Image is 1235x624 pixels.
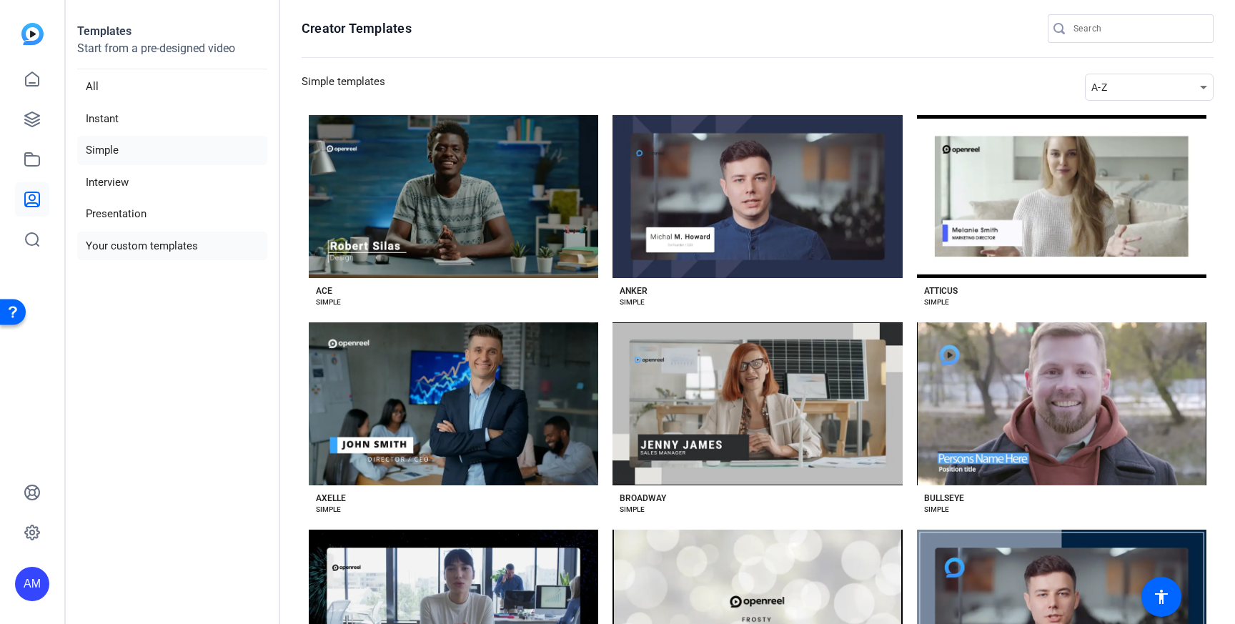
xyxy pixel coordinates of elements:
h3: Simple templates [302,74,385,101]
button: Template image [917,322,1206,485]
li: Instant [77,104,267,134]
strong: Templates [77,24,132,38]
div: ATTICUS [924,285,958,297]
button: Template image [917,115,1206,278]
li: All [77,72,267,101]
mat-icon: accessibility [1153,588,1170,605]
div: SIMPLE [316,297,341,308]
div: SIMPLE [620,297,645,308]
li: Interview [77,168,267,197]
div: BULLSEYE [924,492,964,504]
div: SIMPLE [316,504,341,515]
p: Start from a pre-designed video [77,40,267,69]
button: Template image [309,115,598,278]
div: ANKER [620,285,648,297]
div: SIMPLE [924,297,949,308]
li: Your custom templates [77,232,267,261]
div: SIMPLE [620,504,645,515]
img: blue-gradient.svg [21,23,44,45]
div: ACE [316,285,332,297]
span: A-Z [1091,81,1107,93]
button: Template image [612,322,902,485]
div: AXELLE [316,492,346,504]
div: SIMPLE [924,504,949,515]
div: AM [15,567,49,601]
li: Simple [77,136,267,165]
li: Presentation [77,199,267,229]
button: Template image [309,322,598,485]
button: Template image [612,115,902,278]
input: Search [1073,20,1202,37]
h1: Creator Templates [302,20,412,37]
div: BROADWAY [620,492,666,504]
